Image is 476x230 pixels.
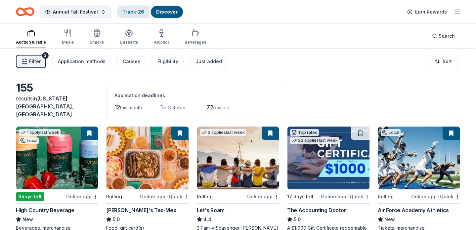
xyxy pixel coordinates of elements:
[197,193,213,201] div: Rolling
[120,105,142,110] span: this month
[16,26,46,48] button: Auction & raffle
[106,206,176,214] div: [PERSON_NAME]'s Tex-Mex
[378,127,460,189] img: Image for Air Force Academy Athletics
[140,192,189,201] div: Online app Quick
[290,137,339,144] div: 22 applies last week
[16,95,74,118] span: in
[122,9,144,15] a: Track· 26
[294,215,301,223] span: 5.0
[51,55,111,68] button: Application methods
[16,81,98,95] div: 155
[16,55,46,68] button: Filter2
[287,206,346,214] div: The Accounting Doctor
[90,26,104,48] button: Snacks
[114,104,120,111] span: 12
[113,215,120,223] span: 5.0
[16,40,46,45] div: Auction & raffle
[287,193,314,201] div: 17 days left
[154,40,169,45] div: Alcohol
[378,206,449,214] div: Air Force Academy Athletics
[16,206,74,214] div: High Country Beverage
[157,57,178,65] div: Eligibility
[106,193,122,201] div: Rolling
[62,26,74,48] button: Meals
[42,52,49,59] div: 2
[123,57,140,65] div: Causes
[321,192,370,201] div: Online app Quick
[427,29,460,43] button: Search
[197,127,279,189] img: Image for Let's Roam
[16,95,74,118] span: [US_STATE][GEOGRAPHIC_DATA], [GEOGRAPHIC_DATA]
[53,8,98,16] span: Annual Fall Festival
[197,206,225,214] div: Let's Roam
[163,105,186,110] span: in October
[347,194,349,199] span: •
[287,127,369,189] img: Image for The Accounting Doctor
[120,26,138,48] button: Desserts
[19,129,61,136] div: 1 apply last week
[438,194,439,199] span: •
[154,26,169,48] button: Alcohol
[429,55,457,68] button: Sort
[16,95,98,118] div: results
[156,9,178,15] a: Discover
[90,40,104,45] div: Snacks
[29,57,41,65] span: Filter
[206,104,213,111] span: 72
[16,4,34,19] a: Home
[195,57,222,65] div: Just added
[189,55,227,68] button: Just added
[120,40,138,45] div: Desserts
[213,105,230,110] span: passed
[378,193,394,201] div: Rolling
[16,127,98,189] img: Image for High Country Beverage
[247,192,279,201] div: Online app
[185,26,206,48] button: Beverages
[116,5,184,19] button: Track· 26Discover
[107,127,188,189] img: Image for Chuy's Tex-Mex
[151,55,184,68] button: Eligibility
[443,57,452,65] span: Sort
[411,192,460,201] div: Online app Quick
[16,192,44,201] div: 3 days left
[58,57,106,65] div: Application methods
[439,32,455,40] span: Search
[66,192,98,201] div: Online app
[22,215,33,223] span: New
[114,92,280,99] div: Application deadlines
[381,129,401,136] div: Local
[160,104,163,111] span: 1
[116,55,146,68] button: Causes
[403,6,451,18] a: Earn Rewards
[40,5,111,19] button: Annual Fall Festival
[62,40,74,45] div: Meals
[19,137,39,144] div: Local
[290,129,319,136] div: Top rated
[185,40,206,45] div: Beverages
[203,215,211,223] span: 4.4
[166,194,168,199] span: •
[200,129,246,136] div: 3 applies last week
[384,215,395,223] span: New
